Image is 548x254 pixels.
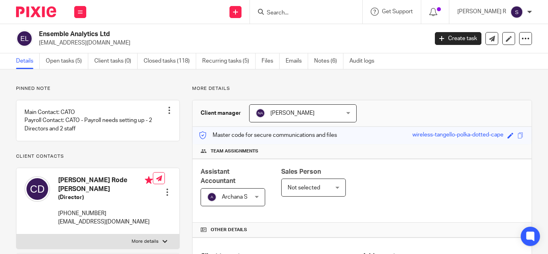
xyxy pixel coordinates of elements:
[256,108,265,118] img: svg%3E
[94,53,138,69] a: Client tasks (0)
[58,193,153,201] h5: (Director)
[132,238,158,245] p: More details
[58,176,153,193] h4: [PERSON_NAME] Rode [PERSON_NAME]
[24,176,50,202] img: svg%3E
[435,32,481,45] a: Create task
[16,85,180,92] p: Pinned note
[207,192,217,202] img: svg%3E
[288,185,320,191] span: Not selected
[281,169,321,175] span: Sales Person
[58,209,153,217] p: [PHONE_NUMBER]
[46,53,88,69] a: Open tasks (5)
[412,131,503,140] div: wireless-tangello-polka-dotted-cape
[192,85,532,92] p: More details
[510,6,523,18] img: svg%3E
[270,110,315,116] span: [PERSON_NAME]
[16,153,180,160] p: Client contacts
[211,227,247,233] span: Other details
[314,53,343,69] a: Notes (6)
[16,30,33,47] img: svg%3E
[457,8,506,16] p: [PERSON_NAME] R
[144,53,196,69] a: Closed tasks (118)
[262,53,280,69] a: Files
[16,53,40,69] a: Details
[202,53,256,69] a: Recurring tasks (5)
[201,109,241,117] h3: Client manager
[266,10,338,17] input: Search
[39,30,346,39] h2: Ensemble Analytics Ltd
[201,169,235,184] span: Assistant Accountant
[199,131,337,139] p: Master code for secure communications and files
[39,39,423,47] p: [EMAIL_ADDRESS][DOMAIN_NAME]
[286,53,308,69] a: Emails
[58,218,153,226] p: [EMAIL_ADDRESS][DOMAIN_NAME]
[349,53,380,69] a: Audit logs
[145,176,153,184] i: Primary
[222,194,248,200] span: Archana S
[16,6,56,17] img: Pixie
[382,9,413,14] span: Get Support
[211,148,258,154] span: Team assignments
